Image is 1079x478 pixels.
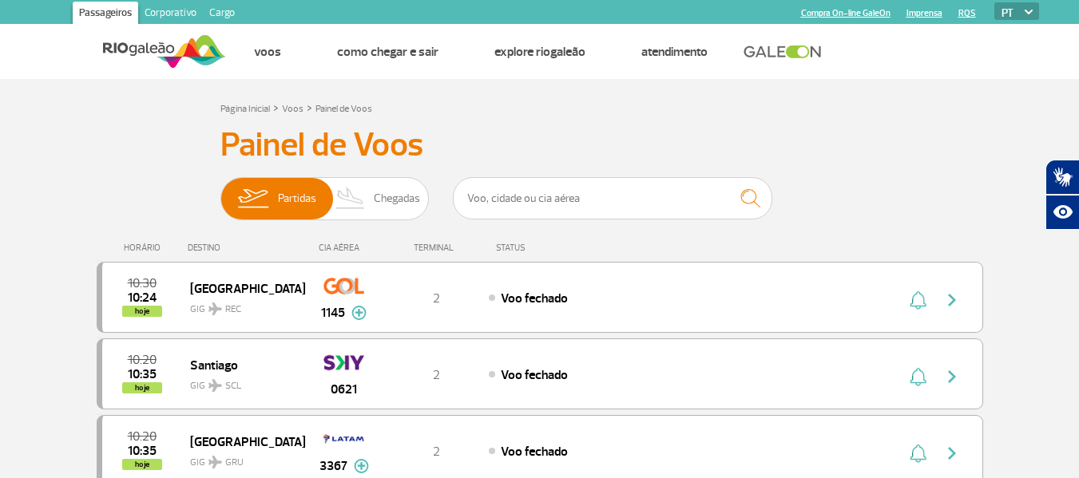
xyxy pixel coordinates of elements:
[354,459,369,473] img: mais-info-painel-voo.svg
[188,243,304,253] div: DESTINO
[315,103,372,115] a: Painel de Voos
[910,290,926,310] img: sino-painel-voo.svg
[304,243,384,253] div: CIA AÉREA
[942,444,962,463] img: seta-direita-painel-voo.svg
[801,8,891,18] a: Compra On-line GaleOn
[501,444,568,460] span: Voo fechado
[128,292,157,303] span: 2025-08-26 10:24:00
[501,367,568,383] span: Voo fechado
[122,382,162,393] span: hoje
[942,367,962,386] img: seta-direita-painel-voo.svg
[331,380,357,399] span: 0621
[453,177,772,219] input: Voo, cidade ou cia aérea
[273,98,279,117] a: >
[190,370,292,393] span: GIG
[501,290,568,306] span: Voo fechado
[488,243,618,253] div: STATUS
[321,303,345,322] span: 1145
[128,369,157,380] span: 2025-08-26 10:35:26
[374,178,420,219] span: Chegadas
[220,125,859,165] h3: Painel de Voos
[910,367,926,386] img: sino-painel-voo.svg
[433,444,440,460] span: 2
[225,302,241,317] span: REC
[208,456,222,468] img: destiny_airplane.svg
[138,2,203,27] a: Corporativo
[337,44,438,60] a: Como chegar e sair
[190,354,292,375] span: Santiago
[220,103,270,115] a: Página Inicial
[254,44,281,60] a: Voos
[128,278,157,289] span: 2025-08-26 10:30:00
[128,354,157,365] span: 2025-08-26 10:20:00
[122,459,162,470] span: hoje
[433,367,440,383] span: 2
[906,8,942,18] a: Imprensa
[327,178,375,219] img: slider-desembarque
[190,447,292,470] span: GIG
[190,431,292,452] span: [GEOGRAPHIC_DATA]
[228,178,278,219] img: slider-embarque
[384,243,488,253] div: TERMINAL
[122,306,162,317] span: hoje
[203,2,241,27] a: Cargo
[101,243,188,253] div: HORÁRIO
[433,290,440,306] span: 2
[73,2,138,27] a: Passageiros
[282,103,303,115] a: Voos
[1045,160,1079,230] div: Plugin de acessibilidade da Hand Talk.
[1045,195,1079,230] button: Abrir recursos assistivos.
[494,44,585,60] a: Explore RIOgaleão
[958,8,976,18] a: RQS
[319,456,347,476] span: 3367
[208,379,222,392] img: destiny_airplane.svg
[1045,160,1079,195] button: Abrir tradutor de língua de sinais.
[942,290,962,310] img: seta-direita-painel-voo.svg
[351,306,367,320] img: mais-info-painel-voo.svg
[190,294,292,317] span: GIG
[225,379,241,393] span: SCL
[208,302,222,315] img: destiny_airplane.svg
[190,278,292,298] span: [GEOGRAPHIC_DATA]
[307,98,312,117] a: >
[128,431,157,442] span: 2025-08-26 10:20:00
[128,445,157,456] span: 2025-08-26 10:35:33
[225,456,244,470] span: GRU
[910,444,926,463] img: sino-painel-voo.svg
[641,44,708,60] a: Atendimento
[278,178,316,219] span: Partidas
